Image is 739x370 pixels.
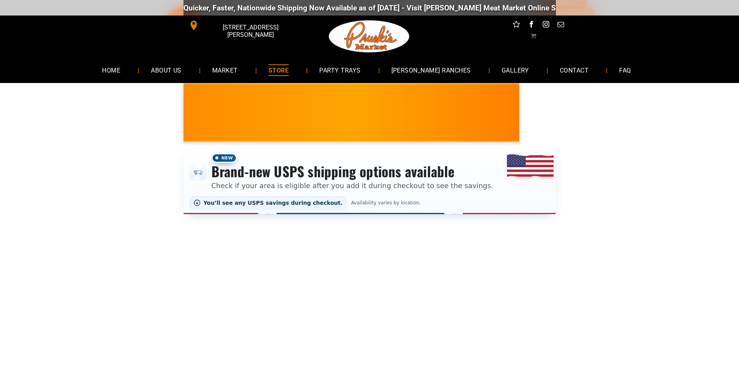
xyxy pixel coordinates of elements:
div: Quicker, Faster, Nationwide Shipping Now Available as of [DATE] - Visit [PERSON_NAME] Meat Market... [178,3,648,12]
a: HOME [90,60,132,80]
a: CONTACT [548,60,600,80]
a: GALLERY [490,60,541,80]
a: email [556,19,566,31]
span: [STREET_ADDRESS][PERSON_NAME] [200,20,300,42]
span: Availability varies by location. [350,200,422,206]
a: [STREET_ADDRESS][PERSON_NAME] [183,19,302,31]
a: PARTY TRAYS [308,60,372,80]
a: ABOUT US [139,60,193,80]
a: instagram [541,19,551,31]
div: Shipping options announcement [183,148,556,214]
a: FAQ [607,60,642,80]
span: You’ll see any USPS savings during checkout. [204,200,343,206]
a: [PERSON_NAME] RANCHES [380,60,483,80]
a: facebook [526,19,536,31]
a: Social network [511,19,521,31]
img: Pruski-s+Market+HQ+Logo2-1920w.png [327,16,411,57]
p: Check if your area is eligible after you add it during checkout to see the savings. [211,180,493,191]
a: STORE [257,60,300,80]
span: [PERSON_NAME] MARKET [512,118,664,130]
a: MARKET [201,60,249,80]
span: New [211,153,237,163]
h3: Brand-new USPS shipping options available [211,163,493,180]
